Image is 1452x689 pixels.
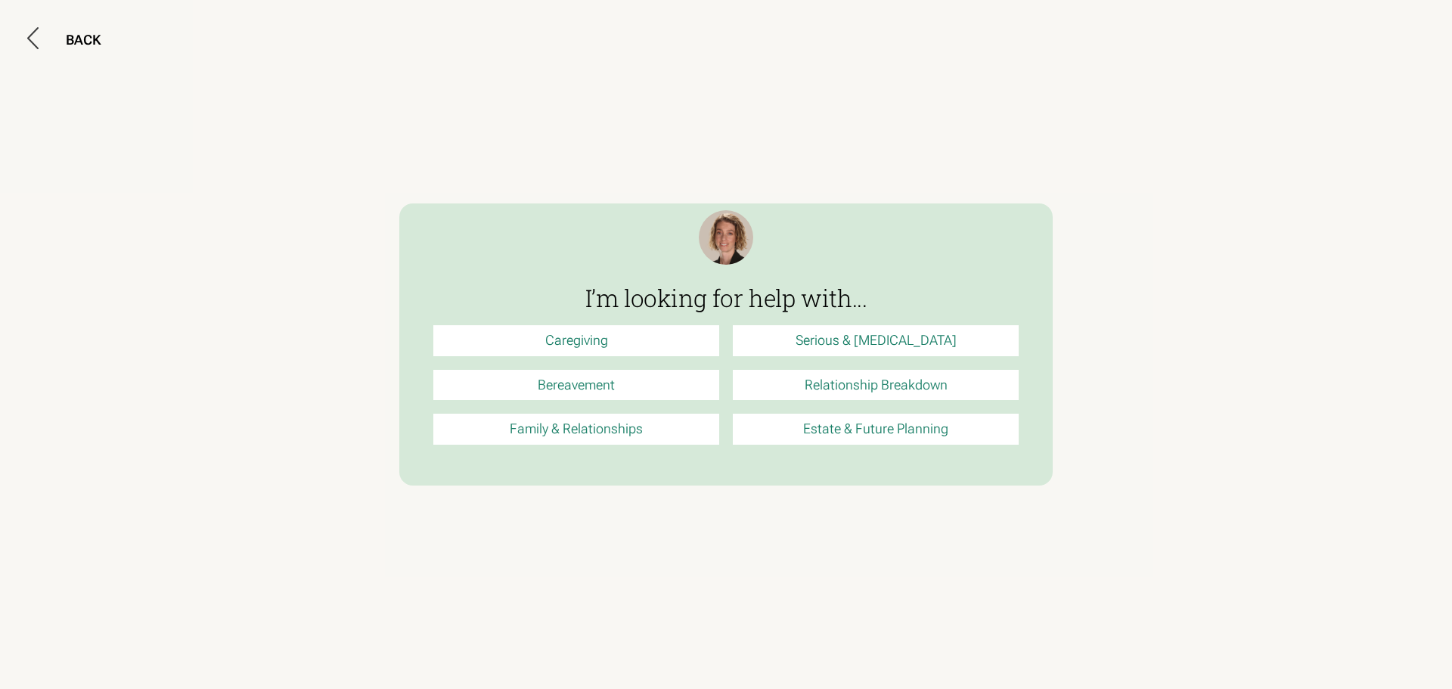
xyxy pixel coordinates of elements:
[433,325,719,356] a: Caregiving
[733,325,1019,356] a: Serious & [MEDICAL_DATA]
[733,414,1019,445] a: Estate & Future Planning
[433,414,719,445] a: Family & Relationships
[433,285,1019,312] h3: I’m looking for help with...
[733,370,1019,401] a: Relationship Breakdown
[66,32,101,49] div: BACK
[27,27,101,54] button: BACK
[433,370,719,401] a: Bereavement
